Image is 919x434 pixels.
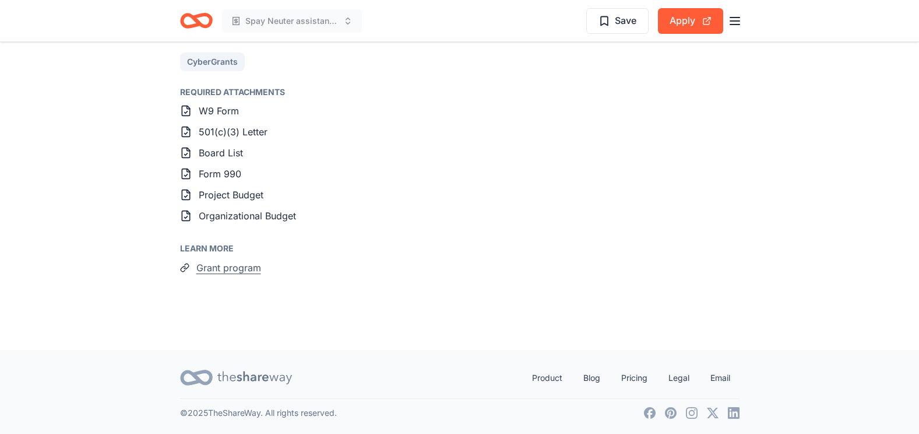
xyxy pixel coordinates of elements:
[199,189,263,201] span: Project Budget
[180,7,213,34] a: Home
[701,366,740,390] a: Email
[245,14,339,28] span: Spay Neuter assistance Program
[523,366,572,390] a: Product
[180,242,740,256] div: Learn more
[615,13,636,28] span: Save
[199,168,241,180] span: Form 990
[659,366,699,390] a: Legal
[180,406,337,420] p: © 2025 TheShareWay. All rights reserved.
[586,8,649,34] button: Save
[658,8,723,34] button: Apply
[574,366,610,390] a: Blog
[199,210,296,222] span: Organizational Budget
[523,366,740,390] nav: quick links
[222,9,362,33] button: Spay Neuter assistance Program
[612,366,657,390] a: Pricing
[199,147,243,159] span: Board List
[196,260,261,275] button: Grant program
[180,85,740,99] div: Required Attachments
[199,126,267,138] span: 501(c)(3) Letter
[199,105,239,117] span: W9 Form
